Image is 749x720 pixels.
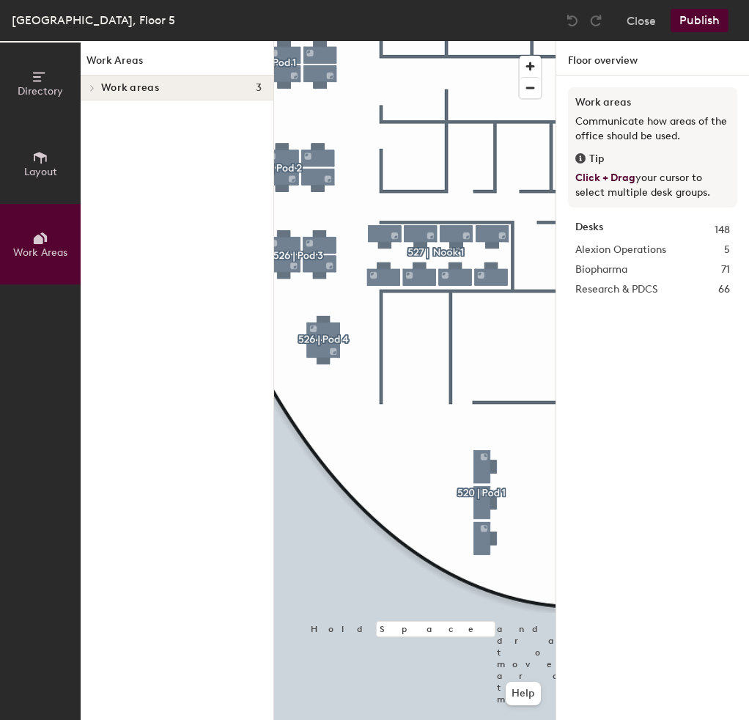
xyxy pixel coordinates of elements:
span: Alexion Operations [575,242,666,258]
h3: Work areas [575,95,730,111]
span: 148 [715,222,730,238]
span: 3 [256,82,262,94]
p: your cursor to select multiple desk groups. [575,171,730,200]
button: Help [506,682,541,705]
img: Undo [565,13,580,28]
img: Redo [588,13,603,28]
h1: Floor overview [556,41,749,76]
span: Layout [24,166,57,178]
span: 66 [718,282,730,298]
button: Close [627,9,656,32]
span: Biopharma [575,262,627,278]
strong: Desks [575,222,603,238]
span: 71 [721,262,730,278]
span: Click + Drag [575,172,635,184]
div: Tip [575,151,730,167]
div: [GEOGRAPHIC_DATA], Floor 5 [12,11,175,29]
span: 5 [724,242,730,258]
span: Research & PDCS [575,282,658,298]
h1: Work Areas [81,53,273,76]
p: Communicate how areas of the office should be used. [575,114,730,144]
span: Work areas [101,82,159,94]
span: Work Areas [13,246,67,259]
button: Publish [671,9,728,32]
span: Directory [18,85,63,98]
